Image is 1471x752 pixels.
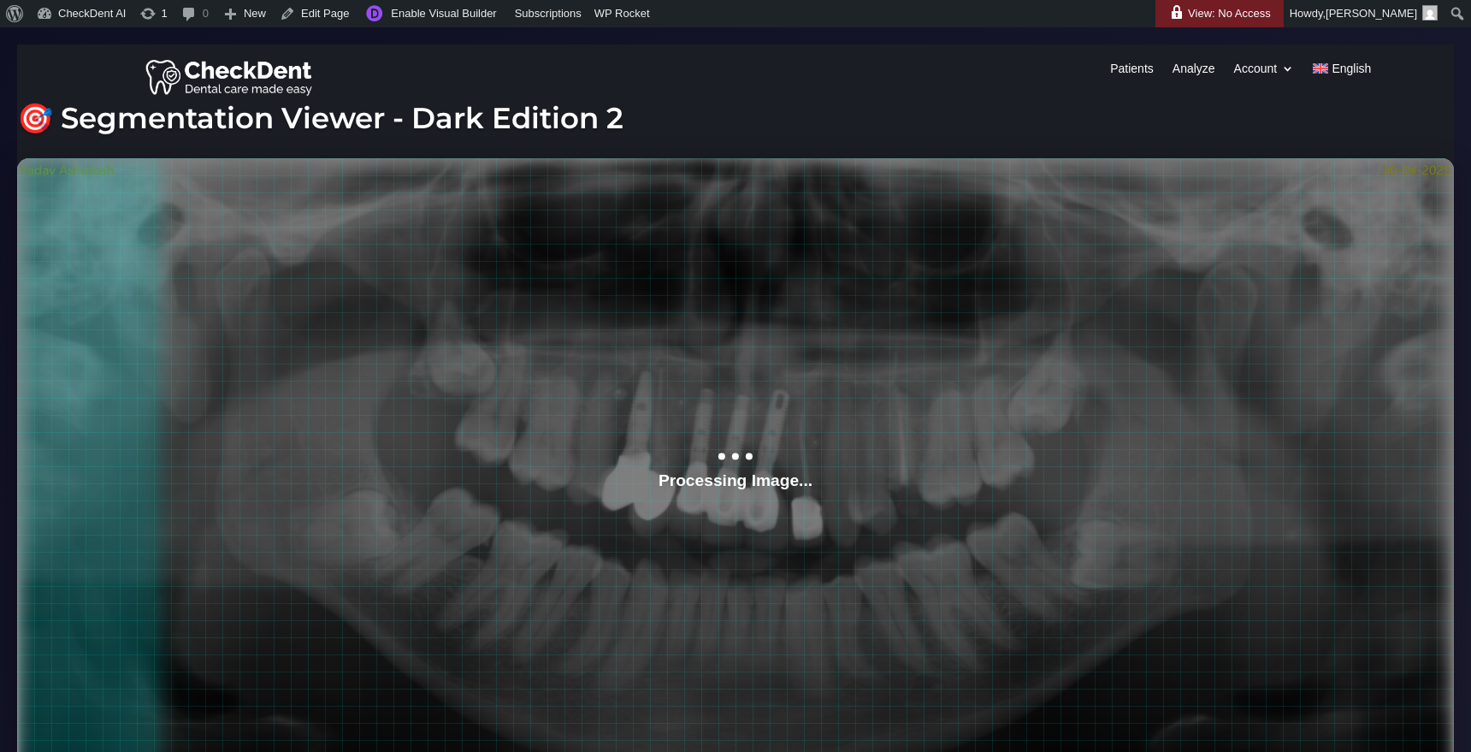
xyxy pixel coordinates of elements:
[1110,62,1154,81] a: Patients
[145,56,316,98] img: Checkdent Logo
[1332,62,1371,74] span: English
[1422,5,1438,21] img: Arnav Saha
[1313,62,1371,81] a: English
[1234,62,1295,81] a: Account
[659,472,812,488] span: Processing Image...
[17,104,1454,141] h2: 🎯 Segmentation Viewer - Dark Edition 2
[1326,7,1417,20] span: [PERSON_NAME]
[1173,62,1215,81] a: Analyze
